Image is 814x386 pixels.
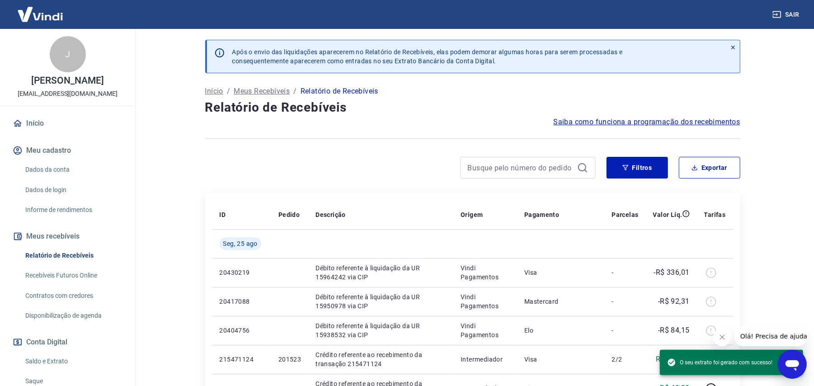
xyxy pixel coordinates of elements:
[22,352,124,371] a: Saldo e Extrato
[713,328,731,346] iframe: Fechar mensagem
[524,326,598,335] p: Elo
[612,268,638,277] p: -
[315,350,446,368] p: Crédito referente ao recebimento da transação 215471124
[461,210,483,219] p: Origem
[11,226,124,246] button: Meus recebíveis
[658,325,690,336] p: -R$ 84,15
[654,267,690,278] p: -R$ 336,01
[301,86,378,97] p: Relatório de Recebíveis
[612,210,638,219] p: Parcelas
[11,113,124,133] a: Início
[227,86,230,97] p: /
[22,287,124,305] a: Contratos com credores
[5,6,76,14] span: Olá! Precisa de ajuda?
[653,210,682,219] p: Valor Líq.
[461,264,510,282] p: Vindi Pagamentos
[223,239,258,248] span: Seg, 25 ago
[612,297,638,306] p: -
[22,201,124,219] a: Informe de rendimentos
[607,157,668,179] button: Filtros
[220,268,264,277] p: 20430219
[679,157,740,179] button: Exportar
[22,266,124,285] a: Recebíveis Futuros Online
[278,355,301,364] p: 201523
[524,355,598,364] p: Visa
[278,210,300,219] p: Pedido
[11,141,124,160] button: Meu cadastro
[468,161,574,174] input: Busque pelo número do pedido
[22,160,124,179] a: Dados da conta
[31,76,104,85] p: [PERSON_NAME]
[461,355,510,364] p: Intermediador
[205,86,223,97] a: Início
[220,210,226,219] p: ID
[315,264,446,282] p: Débito referente à liquidação da UR 15964242 via CIP
[704,210,726,219] p: Tarifas
[11,332,124,352] button: Conta Digital
[315,292,446,311] p: Débito referente à liquidação da UR 15950978 via CIP
[524,210,560,219] p: Pagamento
[461,321,510,339] p: Vindi Pagamentos
[778,350,807,379] iframe: Botão para abrir a janela de mensagens
[22,246,124,265] a: Relatório de Recebíveis
[220,326,264,335] p: 20404756
[232,47,623,66] p: Após o envio das liquidações aparecerem no Relatório de Recebíveis, elas podem demorar algumas ho...
[315,321,446,339] p: Débito referente à liquidação da UR 15938532 via CIP
[50,36,86,72] div: J
[18,89,118,99] p: [EMAIL_ADDRESS][DOMAIN_NAME]
[22,181,124,199] a: Dados de login
[524,297,598,306] p: Mastercard
[554,117,740,127] a: Saiba como funciona a programação dos recebimentos
[612,326,638,335] p: -
[11,0,70,28] img: Vindi
[656,354,690,365] p: R$ 216,33
[293,86,296,97] p: /
[315,210,346,219] p: Descrição
[220,355,264,364] p: 215471124
[461,292,510,311] p: Vindi Pagamentos
[771,6,803,23] button: Sair
[658,296,690,307] p: -R$ 92,31
[667,358,772,367] span: O seu extrato foi gerado com sucesso!
[524,268,598,277] p: Visa
[220,297,264,306] p: 20417088
[205,99,740,117] h4: Relatório de Recebíveis
[22,306,124,325] a: Disponibilização de agenda
[735,326,807,346] iframe: Mensagem da empresa
[612,355,638,364] p: 2/2
[234,86,290,97] a: Meus Recebíveis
